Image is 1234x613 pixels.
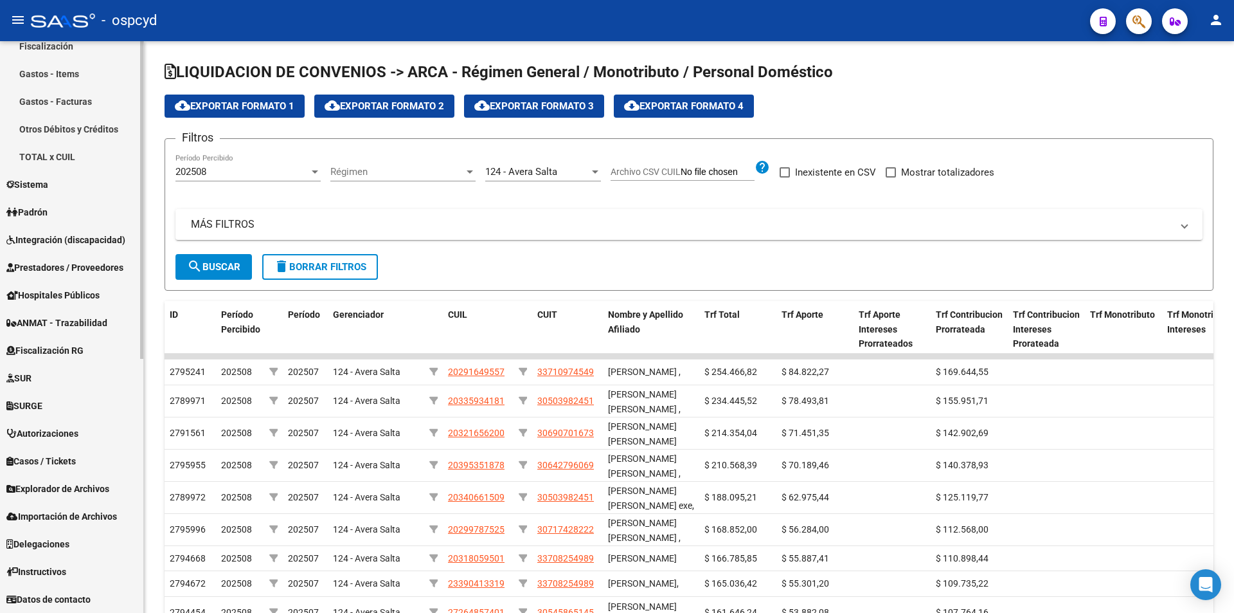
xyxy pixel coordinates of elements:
[1085,301,1162,358] datatable-header-cell: Trf Monotributo
[901,165,994,180] span: Mostrar totalizadores
[221,578,252,589] span: 202508
[170,553,206,563] span: 2794668
[782,428,829,438] span: $ 71.451,35
[624,98,639,113] mat-icon: cloud_download
[448,553,505,563] span: 20318059501
[187,259,202,274] mat-icon: search
[681,167,755,178] input: Archivo CSV CUIL
[704,524,757,535] span: $ 168.852,00
[6,537,69,551] span: Delegaciones
[170,309,178,320] span: ID
[221,367,252,377] span: 202508
[603,301,699,358] datatable-header-cell: Nombre y Apellido Afiliado
[175,166,206,178] span: 202508
[936,553,988,563] span: $ 110.898,44
[782,309,823,320] span: Trf Aporte
[333,553,400,563] span: 124 - Avera Salta
[443,301,514,358] datatable-header-cell: CUIL
[170,492,206,502] span: 2789972
[608,367,681,377] span: [PERSON_NAME] ,
[936,367,988,377] span: $ 169.644,55
[1090,309,1155,320] span: Trf Monotributo
[608,486,694,511] span: [PERSON_NAME] [PERSON_NAME] exe,
[221,396,252,406] span: 202508
[608,518,681,543] span: [PERSON_NAME] [PERSON_NAME] ,
[288,524,319,535] span: 202507
[782,396,829,406] span: $ 78.493,81
[704,460,757,470] span: $ 210.568,39
[6,288,100,302] span: Hospitales Públicos
[611,167,681,177] span: Archivo CSV CUIL
[936,578,988,589] span: $ 109.735,22
[333,309,384,320] span: Gerenciador
[448,396,505,406] span: 20335934181
[6,178,48,192] span: Sistema
[537,367,594,377] span: 33710974549
[448,309,467,320] span: CUIL
[1208,12,1224,28] mat-icon: person
[699,301,776,358] datatable-header-cell: Trf Total
[532,301,603,358] datatable-header-cell: CUIT
[288,578,319,589] span: 202507
[170,524,206,535] span: 2795996
[288,428,319,438] span: 202507
[274,261,366,273] span: Borrar Filtros
[170,367,206,377] span: 2795241
[608,389,681,414] span: [PERSON_NAME] [PERSON_NAME] ,
[936,396,988,406] span: $ 155.951,71
[175,254,252,280] button: Buscar
[6,371,31,385] span: SUR
[6,426,78,441] span: Autorizaciones
[704,428,757,438] span: $ 214.354,04
[330,166,464,178] span: Régimen
[448,492,505,502] span: 20340661509
[221,524,252,535] span: 202508
[221,492,252,502] span: 202508
[1013,309,1080,349] span: Trf Contribucion Intereses Prorateada
[936,309,1003,334] span: Trf Contribucion Prorrateada
[288,553,319,563] span: 202507
[6,316,107,330] span: ANMAT - Trazabilidad
[6,343,84,358] span: Fiscalización RG
[795,165,876,180] span: Inexistente en CSV
[608,553,677,563] span: [PERSON_NAME]
[474,100,594,112] span: Exportar Formato 3
[314,95,454,118] button: Exportar Formato 2
[170,428,206,438] span: 2791561
[704,553,757,563] span: $ 166.785,85
[6,399,42,413] span: SURGE
[782,492,829,502] span: $ 62.975,44
[10,12,26,28] mat-icon: menu
[333,367,400,377] span: 124 - Avera Salta
[474,98,490,113] mat-icon: cloud_download
[165,301,216,358] datatable-header-cell: ID
[6,509,117,524] span: Importación de Archivos
[221,460,252,470] span: 202508
[333,396,400,406] span: 124 - Avera Salta
[448,578,505,589] span: 23390413319
[448,524,505,535] span: 20299787525
[288,492,319,502] span: 202507
[448,428,505,438] span: 20321656200
[608,453,681,479] span: [PERSON_NAME] [PERSON_NAME] ,
[1008,301,1085,358] datatable-header-cell: Trf Contribucion Intereses Prorateada
[333,492,400,502] span: 124 - Avera Salta
[333,578,400,589] span: 124 - Avera Salta
[859,309,913,349] span: Trf Aporte Intereses Prorrateados
[216,301,264,358] datatable-header-cell: Período Percibido
[608,421,679,461] span: [PERSON_NAME] [PERSON_NAME] [PERSON_NAME],
[333,524,400,535] span: 124 - Avera Salta
[283,301,328,358] datatable-header-cell: Período
[288,367,319,377] span: 202507
[333,428,400,438] span: 124 - Avera Salta
[6,205,48,219] span: Padrón
[170,396,206,406] span: 2789971
[6,565,66,579] span: Instructivos
[333,460,400,470] span: 124 - Avera Salta
[221,553,252,563] span: 202508
[6,454,76,468] span: Casos / Tickets
[854,301,931,358] datatable-header-cell: Trf Aporte Intereses Prorrateados
[782,460,829,470] span: $ 70.189,46
[782,524,829,535] span: $ 56.284,00
[704,367,757,377] span: $ 254.466,82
